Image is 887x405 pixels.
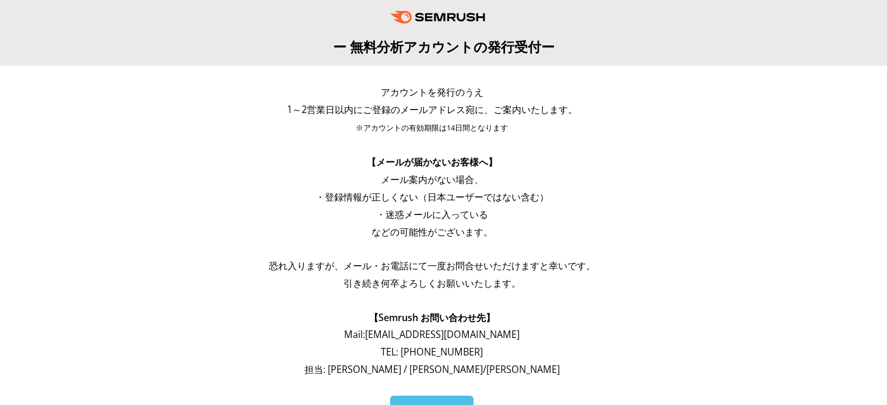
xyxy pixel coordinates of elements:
span: ー 無料分析アカウントの発行受付ー [333,37,555,56]
span: 【Semrush お問い合わせ先】 [369,311,495,324]
span: TEL: [PHONE_NUMBER] [381,346,483,358]
span: ・登録情報が正しくない（日本ユーザーではない含む） [315,191,549,203]
span: 1～2営業日以内にご登録のメールアドレス宛に、ご案内いたします。 [287,103,577,116]
span: ・迷惑メールに入っている [376,208,488,221]
span: アカウントを発行のうえ [381,86,483,98]
span: などの可能性がございます。 [371,226,493,238]
span: 担当: [PERSON_NAME] / [PERSON_NAME]/[PERSON_NAME] [304,363,560,376]
span: 恐れ入りますが、メール・お電話にて一度お問合せいただけますと幸いです。 [269,259,595,272]
span: 【メールが届かないお客様へ】 [367,156,497,168]
span: Mail: [EMAIL_ADDRESS][DOMAIN_NAME] [344,328,520,341]
span: ※アカウントの有効期限は14日間となります [356,123,508,133]
span: 引き続き何卒よろしくお願いいたします。 [343,277,521,290]
span: メール案内がない場合、 [381,173,483,186]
